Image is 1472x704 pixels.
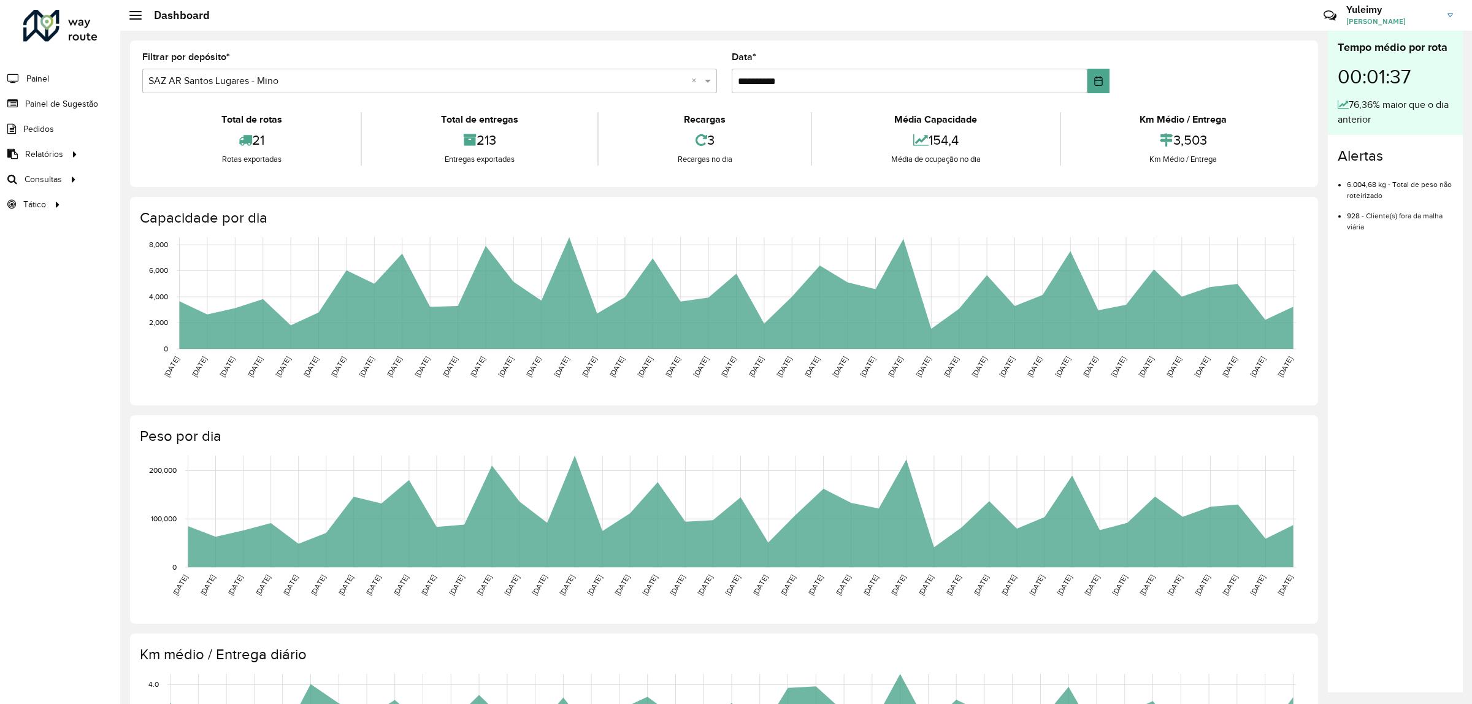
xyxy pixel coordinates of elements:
[254,573,272,597] text: [DATE]
[164,345,168,353] text: 0
[669,573,686,597] text: [DATE]
[413,355,431,378] text: [DATE]
[724,573,742,597] text: [DATE]
[613,573,631,597] text: [DATE]
[1110,355,1127,378] text: [DATE]
[172,563,177,571] text: 0
[524,355,542,378] text: [DATE]
[149,467,177,475] text: 200,000
[365,153,594,166] div: Entregas exportadas
[696,573,714,597] text: [DATE]
[1081,355,1099,378] text: [DATE]
[503,573,521,597] text: [DATE]
[531,573,548,597] text: [DATE]
[25,148,63,161] span: Relatórios
[1000,573,1018,597] text: [DATE]
[145,153,358,166] div: Rotas exportadas
[420,573,437,597] text: [DATE]
[751,573,769,597] text: [DATE]
[1338,147,1453,165] h4: Alertas
[831,355,849,378] text: [DATE]
[886,355,904,378] text: [DATE]
[862,573,880,597] text: [DATE]
[145,112,358,127] div: Total de rotas
[1276,573,1294,597] text: [DATE]
[1346,16,1438,27] span: [PERSON_NAME]
[149,319,168,327] text: 2,000
[1064,127,1303,153] div: 3,503
[441,355,459,378] text: [DATE]
[602,153,808,166] div: Recargas no dia
[23,198,46,211] span: Tático
[586,573,604,597] text: [DATE]
[1064,112,1303,127] div: Km Médio / Entrega
[1194,573,1211,597] text: [DATE]
[1317,2,1343,29] a: Contato Rápido
[171,573,189,597] text: [DATE]
[692,355,710,378] text: [DATE]
[775,355,793,378] text: [DATE]
[475,573,493,597] text: [DATE]
[364,573,382,597] text: [DATE]
[148,681,159,689] text: 4.0
[1064,153,1303,166] div: Km Médio / Entrega
[358,355,375,378] text: [DATE]
[803,355,821,378] text: [DATE]
[942,355,960,378] text: [DATE]
[972,573,990,597] text: [DATE]
[664,355,681,378] text: [DATE]
[1111,573,1129,597] text: [DATE]
[1083,573,1101,597] text: [DATE]
[1056,573,1073,597] text: [DATE]
[274,355,292,378] text: [DATE]
[1249,573,1267,597] text: [DATE]
[447,573,465,597] text: [DATE]
[140,209,1306,227] h4: Capacidade por dia
[1346,4,1438,15] h3: Yuleimy
[558,573,576,597] text: [DATE]
[998,355,1016,378] text: [DATE]
[732,50,756,64] label: Data
[1054,355,1071,378] text: [DATE]
[302,355,320,378] text: [DATE]
[145,127,358,153] div: 21
[1087,69,1109,93] button: Choose Date
[747,355,765,378] text: [DATE]
[889,573,907,597] text: [DATE]
[1221,573,1239,597] text: [DATE]
[329,355,347,378] text: [DATE]
[859,355,876,378] text: [DATE]
[392,573,410,597] text: [DATE]
[1025,355,1043,378] text: [DATE]
[1338,39,1453,56] div: Tempo médio por rota
[469,355,486,378] text: [DATE]
[163,355,180,378] text: [DATE]
[1138,573,1156,597] text: [DATE]
[23,123,54,136] span: Pedidos
[365,112,594,127] div: Total de entregas
[190,355,208,378] text: [DATE]
[691,74,702,88] span: Clear all
[199,573,217,597] text: [DATE]
[226,573,244,597] text: [DATE]
[149,240,168,248] text: 8,000
[602,112,808,127] div: Recargas
[917,573,935,597] text: [DATE]
[140,646,1306,664] h4: Km médio / Entrega diário
[1028,573,1046,597] text: [DATE]
[602,127,808,153] div: 3
[1276,355,1294,378] text: [DATE]
[497,355,515,378] text: [DATE]
[608,355,626,378] text: [DATE]
[149,293,168,300] text: 4,000
[580,355,598,378] text: [DATE]
[553,355,570,378] text: [DATE]
[25,98,98,110] span: Painel de Sugestão
[25,173,62,186] span: Consultas
[807,573,824,597] text: [DATE]
[834,573,852,597] text: [DATE]
[815,127,1056,153] div: 154,4
[1193,355,1211,378] text: [DATE]
[149,267,168,275] text: 6,000
[365,127,594,153] div: 213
